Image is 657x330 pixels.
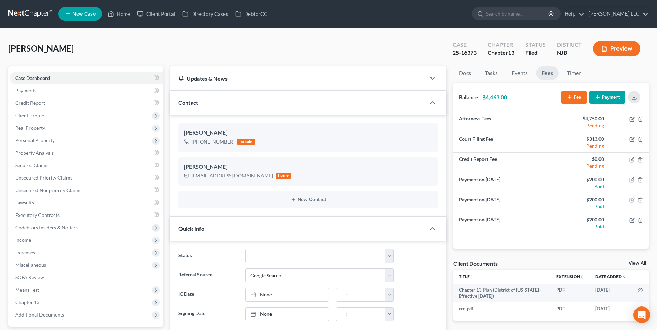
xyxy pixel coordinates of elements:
div: Case [453,41,477,49]
div: Open Intercom Messenger [633,306,650,323]
button: New Contact [184,197,433,202]
span: Contact [178,99,198,106]
div: Pending [557,163,604,169]
span: Case Dashboard [15,75,50,81]
a: Lawsuits [10,196,163,209]
a: Client Portal [134,8,179,20]
strong: Balance: [459,94,480,100]
a: None [246,308,329,321]
a: Docs [453,66,477,80]
div: Paid [557,203,604,210]
a: Help [561,8,584,20]
span: Chapter 13 [15,299,39,305]
span: Means Test [15,287,39,293]
input: -- : -- [336,308,386,321]
a: Titleunfold_more [459,274,474,279]
a: [PERSON_NAME] LLC [585,8,648,20]
a: Executory Contracts [10,209,163,221]
span: Unsecured Priority Claims [15,175,72,181]
label: Signing Date [175,307,241,321]
a: Events [506,66,533,80]
td: ccc-pdf [453,302,551,315]
a: Unsecured Nonpriority Claims [10,184,163,196]
span: Lawsuits [15,200,34,205]
div: Paid [557,223,604,230]
span: New Case [72,11,96,17]
div: $200.00 [557,176,604,183]
div: $313.00 [557,136,604,143]
span: Property Analysis [15,150,54,156]
a: Date Added expand_more [595,274,627,279]
label: IC Date [175,288,241,302]
div: Chapter [488,41,514,49]
td: Payment on [DATE] [453,193,551,213]
i: unfold_more [470,275,474,279]
div: Pending [557,122,604,129]
span: Client Profile [15,112,44,118]
i: unfold_more [580,275,584,279]
span: Personal Property [15,137,55,143]
span: Executory Contracts [15,212,60,218]
div: Filed [525,49,546,57]
span: Income [15,237,31,243]
span: Unsecured Nonpriority Claims [15,187,81,193]
div: [PERSON_NAME] [184,129,433,137]
span: SOFA Review [15,274,44,280]
span: Codebtors Insiders & Notices [15,224,78,230]
a: Home [104,8,134,20]
td: PDF [551,284,590,303]
td: [DATE] [590,284,632,303]
td: Payment on [DATE] [453,213,551,233]
label: Status [175,249,241,263]
span: Credit Report [15,100,45,106]
span: 13 [508,49,514,56]
span: Miscellaneous [15,262,46,268]
div: mobile [237,139,255,145]
div: Chapter [488,49,514,57]
a: Secured Claims [10,159,163,172]
td: Payment on [DATE] [453,173,551,193]
a: Directory Cases [179,8,232,20]
a: Unsecured Priority Claims [10,172,163,184]
span: Additional Documents [15,312,64,318]
button: Preview [593,41,640,56]
span: Quick Info [178,225,204,232]
div: NJB [557,49,582,57]
button: Payment [589,91,625,104]
input: Search by name... [486,7,549,20]
div: $200.00 [557,196,604,203]
a: Timer [561,66,586,80]
span: Expenses [15,249,35,255]
div: District [557,41,582,49]
div: [EMAIL_ADDRESS][DOMAIN_NAME] [192,172,273,179]
a: None [246,288,329,301]
td: Credit Report Fee [453,153,551,173]
div: [PHONE_NUMBER] [192,138,234,145]
td: Chapter 13 Plan (District of [US_STATE] - Effective [DATE]) [453,284,551,303]
button: Fee [561,91,587,104]
a: Case Dashboard [10,72,163,84]
div: $4,750.00 [557,115,604,122]
div: 25-16373 [453,49,477,57]
div: $200.00 [557,216,604,223]
div: Client Documents [453,260,498,267]
a: Property Analysis [10,147,163,159]
a: DebtorCC [232,8,271,20]
div: [PERSON_NAME] [184,163,433,171]
span: Real Property [15,125,45,131]
strong: $4,463.00 [482,94,507,100]
label: Referral Source [175,268,241,282]
a: Credit Report [10,97,163,109]
span: Secured Claims [15,162,48,168]
td: Court Filing Fee [453,132,551,153]
a: Payments [10,84,163,97]
div: Updates & News [178,75,417,82]
div: home [276,173,291,179]
a: Fees [536,66,559,80]
i: expand_more [622,275,627,279]
input: -- : -- [336,288,386,301]
td: [DATE] [590,302,632,315]
span: Payments [15,88,36,93]
span: [PERSON_NAME] [8,43,74,53]
a: SOFA Review [10,271,163,284]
